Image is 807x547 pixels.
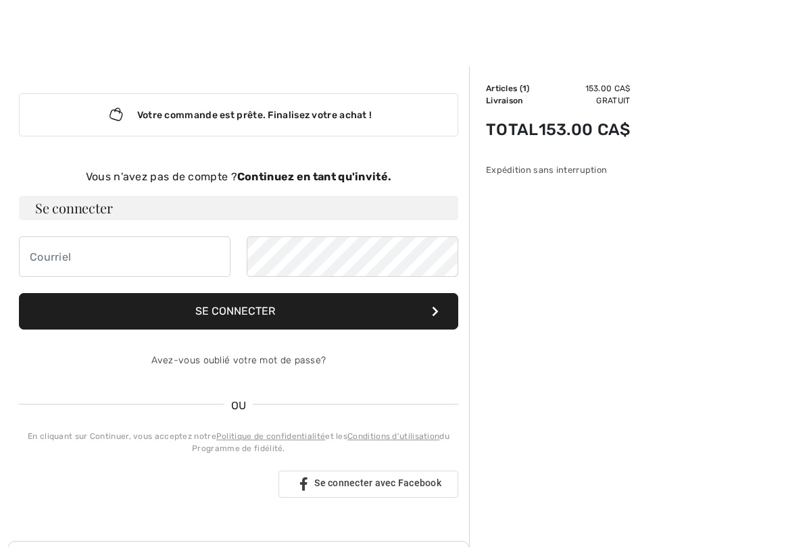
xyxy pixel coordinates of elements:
[522,84,527,93] span: 1
[12,469,274,499] iframe: Bouton Se connecter avec Google
[19,196,458,220] h3: Se connecter
[278,471,458,498] a: Se connecter avec Facebook
[19,293,458,330] button: Se connecter
[19,93,458,136] div: Votre commande est prête. Finalisez votre achat !
[19,169,458,185] div: Vous n'avez pas de compte ?
[347,432,439,441] a: Conditions d'utilisation
[151,355,326,366] a: Avez-vous oublié votre mot de passe?
[529,14,793,232] iframe: Boîte de dialogue Se connecter avec Google
[216,432,325,441] a: Politique de confidentialité
[19,236,230,277] input: Courriel
[486,82,539,95] td: Articles ( )
[314,477,441,488] span: Se connecter avec Facebook
[486,95,539,107] td: Livraison
[19,430,458,454] div: En cliquant sur Continuer, vous acceptez notre et les du Programme de fidélité.
[486,163,631,176] div: Expédition sans interruption
[237,170,391,183] strong: Continuez en tant qu'invité.
[19,469,268,499] div: Se connecter avec Google. S'ouvre dans un nouvel onglet
[224,398,253,414] span: OU
[486,107,539,153] td: Total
